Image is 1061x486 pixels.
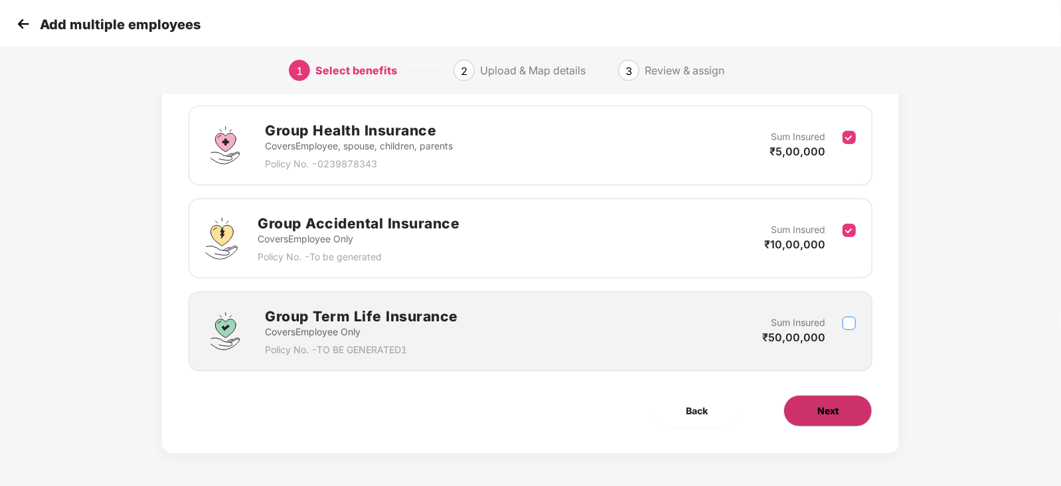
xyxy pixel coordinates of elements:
[783,395,872,427] button: Next
[205,311,245,351] img: svg+xml;base64,PHN2ZyBpZD0iR3JvdXBfVGVybV9MaWZlX0luc3VyYW5jZSIgZGF0YS1uYW1lPSJHcm91cCBUZXJtIExpZm...
[265,343,458,357] p: Policy No. - TO BE GENERATED1
[296,64,303,78] span: 1
[771,222,825,237] p: Sum Insured
[258,232,459,246] p: Covers Employee Only
[258,212,459,234] h2: Group Accidental Insurance
[205,125,245,165] img: svg+xml;base64,PHN2ZyBpZD0iR3JvdXBfSGVhbHRoX0luc3VyYW5jZSIgZGF0YS1uYW1lPSJHcm91cCBIZWFsdGggSW5zdX...
[258,250,459,264] p: Policy No. - To be generated
[13,14,33,34] img: svg+xml;base64,PHN2ZyB4bWxucz0iaHR0cDovL3d3dy53My5vcmcvMjAwMC9zdmciIHdpZHRoPSIzMCIgaGVpZ2h0PSIzMC...
[265,120,453,141] h2: Group Health Insurance
[653,395,741,427] button: Back
[315,60,397,81] div: Select benefits
[205,218,238,260] img: svg+xml;base64,PHN2ZyB4bWxucz0iaHR0cDovL3d3dy53My5vcmcvMjAwMC9zdmciIHdpZHRoPSI0OS4zMjEiIGhlaWdodD...
[764,238,825,251] span: ₹10,00,000
[762,331,825,344] span: ₹50,00,000
[771,315,825,330] p: Sum Insured
[645,60,724,81] div: Review & assign
[625,64,632,78] span: 3
[480,60,586,81] div: Upload & Map details
[686,404,708,418] span: Back
[770,145,825,158] span: ₹5,00,000
[265,325,458,339] p: Covers Employee Only
[265,139,453,153] p: Covers Employee, spouse, children, parents
[265,157,453,171] p: Policy No. - 0239878343
[771,129,825,144] p: Sum Insured
[817,404,839,418] span: Next
[461,64,467,78] span: 2
[265,305,458,327] h2: Group Term Life Insurance
[40,17,201,33] p: Add multiple employees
